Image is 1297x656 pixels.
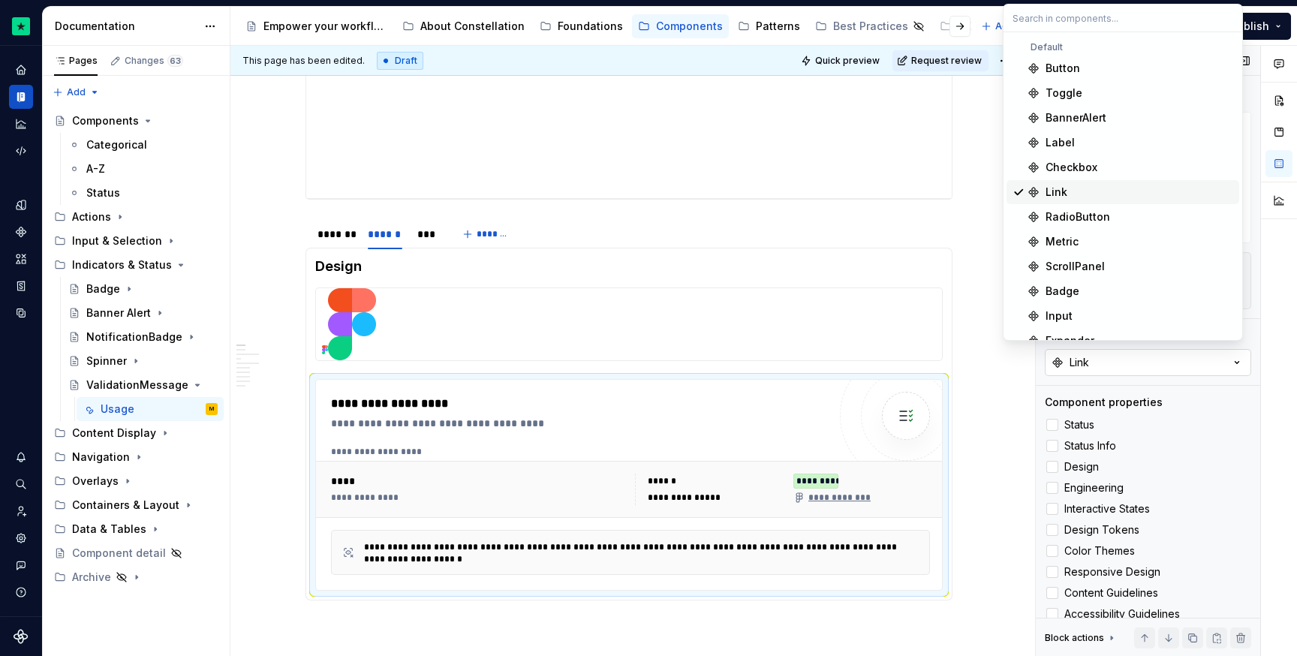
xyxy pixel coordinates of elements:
div: A-Z [86,161,105,176]
div: Categorical [86,137,147,152]
a: Spinner [62,349,224,373]
div: Metric [1046,234,1079,249]
button: Search ⌘K [9,472,33,496]
a: Documentation [9,85,33,109]
img: 48aa6955-30d4-4426-ba1d-93799490204e.png [316,288,388,360]
div: Checkbox [1046,160,1097,175]
button: Link [1045,349,1251,376]
button: Add [977,16,1033,37]
a: Components [9,220,33,244]
div: Pages [54,55,98,67]
a: Invite team [9,499,33,523]
button: Quick preview [796,50,886,71]
span: This page has been edited. [242,55,365,67]
div: Usage [101,402,134,417]
div: Expander [1046,333,1094,348]
div: Patterns [756,19,800,34]
div: Link [1070,355,1089,370]
div: Changes [125,55,183,67]
div: Page tree [239,11,974,41]
div: Default [1007,41,1239,53]
div: Page tree [48,109,224,589]
a: Settings [9,526,33,550]
button: Add [48,82,104,103]
a: Banner Alert [62,301,224,325]
div: Status [86,185,120,200]
span: Accessibility Guidelines [1064,608,1180,620]
a: Code automation [9,139,33,163]
a: Component detail [48,541,224,565]
h4: Design [315,257,943,275]
input: Search in components... [1004,5,1242,32]
div: Containers & Layout [48,493,224,517]
button: Request review [892,50,989,71]
div: Empower your workflow. Build incredible experiences. [263,19,387,34]
div: Input & Selection [48,229,224,253]
span: Color Themes [1064,545,1135,557]
div: Analytics [9,112,33,136]
div: Input [1046,308,1073,323]
div: Navigation [72,450,130,465]
div: Badge [1046,284,1079,299]
span: Request review [911,55,982,67]
div: Navigation [48,445,224,469]
span: Interactive States [1064,503,1150,515]
div: Overlays [48,469,224,493]
a: ValidationMessage [62,373,224,397]
span: Responsive Design [1064,566,1160,578]
div: Spinner [86,354,127,369]
a: Empower your workflow. Build incredible experiences. [239,14,393,38]
div: Home [9,58,33,82]
a: Badge [62,277,224,301]
a: Components [48,109,224,133]
img: d602db7a-5e75-4dfe-a0a4-4b8163c7bad2.png [12,17,30,35]
a: Categorical [62,133,224,157]
a: Storybook stories [9,274,33,298]
div: Content Display [48,421,224,445]
div: Data & Tables [48,517,224,541]
section-item: Design [315,257,943,591]
span: Add [67,86,86,98]
div: Block actions [1045,632,1104,644]
div: Archive [72,570,111,585]
div: Indicators & Status [72,257,172,272]
span: Engineering [1064,482,1124,494]
div: Design tokens [9,193,33,217]
div: Button [1046,61,1080,76]
span: Design [1064,461,1099,473]
button: Publish [1208,13,1291,40]
a: A-Z [62,157,224,181]
div: Documentation [55,19,197,34]
div: About Constellation [420,19,525,34]
div: Content Display [72,426,156,441]
a: Data sources [9,301,33,325]
div: ScrollPanel [1046,259,1105,274]
span: Design Tokens [1064,524,1139,536]
a: Assets [9,247,33,271]
div: Indicators & Status [48,253,224,277]
div: Archive [48,565,224,589]
svg: Supernova Logo [14,629,29,644]
div: Search in components... [1004,32,1242,340]
span: 63 [167,55,183,67]
div: Containers & Layout [72,498,179,513]
a: Best Practices [809,14,931,38]
div: ValidationMessage [86,378,188,393]
div: Components [72,113,139,128]
a: Components [632,14,729,38]
span: Status Info [1064,440,1116,452]
a: Foundations [534,14,629,38]
span: Quick preview [815,55,880,67]
div: Badge [86,281,120,296]
a: NotificationBadge [62,325,224,349]
span: Status [1064,419,1094,431]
